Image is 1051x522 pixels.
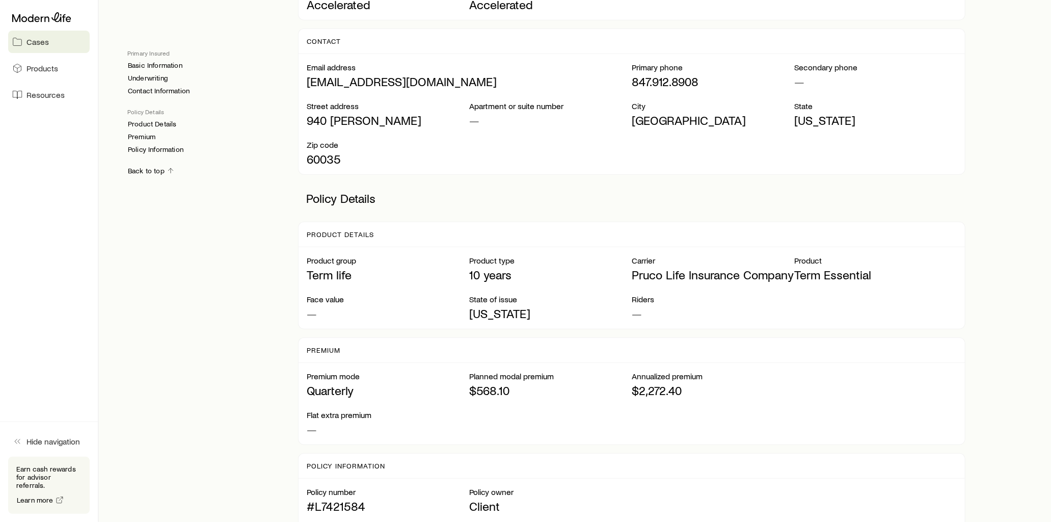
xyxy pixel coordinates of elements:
[17,497,53,504] span: Learn more
[307,230,373,239] p: Product Details
[26,37,49,47] span: Cases
[469,487,632,497] p: Policy owner
[632,306,794,321] p: —
[307,306,469,321] p: —
[632,294,794,304] p: Riders
[632,371,794,381] p: Annualized premium
[8,430,90,453] button: Hide navigation
[469,383,632,398] p: $568.10
[632,113,794,127] p: [GEOGRAPHIC_DATA]
[794,101,957,111] p: State
[307,62,632,72] p: Email address
[469,306,632,321] p: [US_STATE]
[127,108,282,116] p: Policy Details
[127,87,190,95] a: Contact Information
[127,166,175,176] a: Back to top
[632,101,794,111] p: City
[469,268,632,282] p: 10 years
[127,74,168,83] a: Underwriting
[794,113,957,127] p: [US_STATE]
[307,422,469,436] p: —
[307,37,341,45] p: Contact
[469,499,632,513] p: Client
[307,101,469,111] p: Street address
[307,294,469,304] p: Face value
[307,487,469,497] p: Policy number
[26,63,58,73] span: Products
[307,371,469,381] p: Premium mode
[632,74,794,89] p: 847.912.8908
[127,145,184,154] a: Policy Information
[794,62,957,72] p: Secondary phone
[307,113,469,127] p: 940 [PERSON_NAME]
[307,462,385,470] p: Policy Information
[8,31,90,53] a: Cases
[8,57,90,80] a: Products
[127,120,177,128] a: Product Details
[26,90,65,100] span: Resources
[307,140,469,150] p: Zip code
[307,268,469,282] p: Term life
[307,499,469,513] p: #L7421584
[794,255,957,266] p: Product
[469,294,632,304] p: State of issue
[307,383,469,398] p: Quarterly
[794,74,957,89] p: —
[469,255,632,266] p: Product type
[307,410,469,420] p: Flat extra premium
[127,49,282,57] p: Primary Insured
[632,268,794,282] p: Pruco Life Insurance Company
[469,113,632,127] p: —
[307,255,469,266] p: Product group
[469,101,632,111] p: Apartment or suite number
[632,255,794,266] p: Carrier
[16,465,82,489] p: Earn cash rewards for advisor referrals.
[26,436,80,447] span: Hide navigation
[469,371,632,381] p: Planned modal premium
[127,133,156,141] a: Premium
[794,268,957,282] p: Term Essential
[307,74,632,89] p: [EMAIL_ADDRESS][DOMAIN_NAME]
[8,457,90,514] div: Earn cash rewards for advisor referrals.Learn more
[307,152,469,166] p: 60035
[632,62,794,72] p: Primary phone
[307,346,340,354] p: Premium
[127,61,183,70] a: Basic Information
[298,183,965,214] p: Policy Details
[632,383,794,398] p: $2,272.40
[8,84,90,106] a: Resources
